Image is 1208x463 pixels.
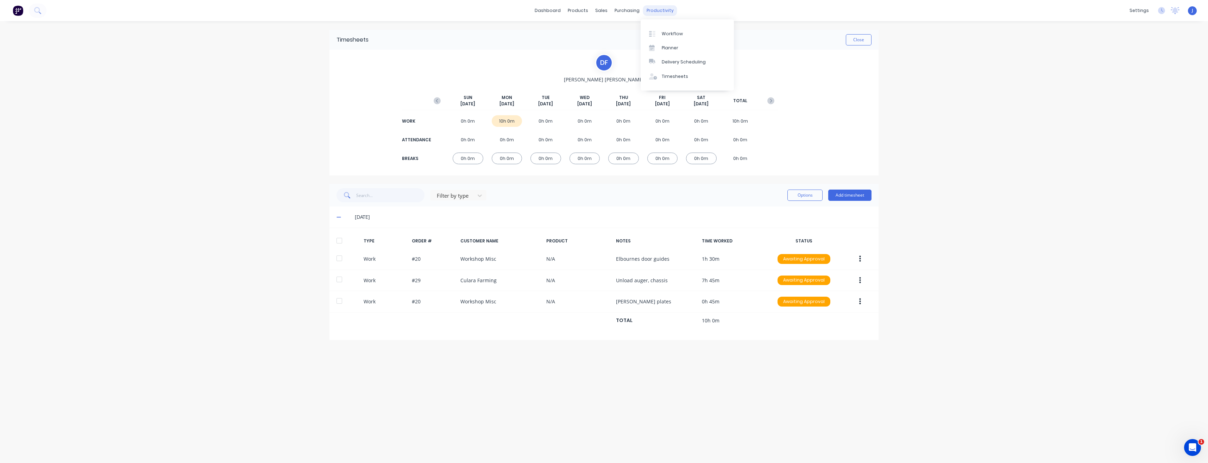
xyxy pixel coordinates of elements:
[356,188,425,202] input: Search...
[608,153,639,164] div: 0h 0m
[546,238,610,244] div: PRODUCT
[697,94,705,101] span: SAT
[453,115,483,127] div: 0h 0m
[733,98,747,104] span: TOTAL
[608,134,639,146] div: 0h 0m
[13,5,23,16] img: Factory
[846,34,872,45] button: Close
[570,153,600,164] div: 0h 0m
[592,5,611,16] div: sales
[778,276,830,285] div: Awaiting Approval
[1192,7,1193,14] span: J
[686,134,717,146] div: 0h 0m
[530,134,561,146] div: 0h 0m
[655,101,670,107] span: [DATE]
[564,5,592,16] div: products
[641,26,734,41] a: Workflow
[538,101,553,107] span: [DATE]
[686,115,717,127] div: 0h 0m
[453,153,483,164] div: 0h 0m
[1184,439,1201,456] iframe: Intercom live chat
[778,254,830,264] div: Awaiting Approval
[662,45,678,51] div: Planner
[460,101,475,107] span: [DATE]
[1198,439,1204,445] span: 1
[355,213,872,221] div: [DATE]
[577,101,592,107] span: [DATE]
[595,54,613,72] div: D F
[402,137,430,143] div: ATTENDANCE
[828,190,872,201] button: Add timesheet
[619,94,628,101] span: THU
[580,94,590,101] span: WED
[662,73,688,80] div: Timesheets
[499,101,514,107] span: [DATE]
[702,238,766,244] div: TIME WORKED
[412,238,455,244] div: ORDER #
[647,134,678,146] div: 0h 0m
[725,115,756,127] div: 10h 0m
[787,190,823,201] button: Options
[492,115,522,127] div: 10h 0m
[662,31,683,37] div: Workflow
[492,153,522,164] div: 0h 0m
[647,115,678,127] div: 0h 0m
[453,134,483,146] div: 0h 0m
[464,94,472,101] span: SUN
[530,153,561,164] div: 0h 0m
[502,94,512,101] span: MON
[564,76,644,83] span: [PERSON_NAME] [PERSON_NAME]
[647,153,678,164] div: 0h 0m
[643,5,677,16] div: productivity
[336,36,369,44] div: Timesheets
[616,238,696,244] div: NOTES
[570,115,600,127] div: 0h 0m
[460,238,541,244] div: CUSTOMER NAME
[778,297,830,307] div: Awaiting Approval
[725,153,756,164] div: 0h 0m
[641,55,734,69] a: Delivery Scheduling
[686,153,717,164] div: 0h 0m
[402,155,430,162] div: BREAKS
[570,134,600,146] div: 0h 0m
[492,134,522,146] div: 0h 0m
[616,101,631,107] span: [DATE]
[530,115,561,127] div: 0h 0m
[364,238,407,244] div: TYPE
[531,5,564,16] a: dashboard
[402,118,430,124] div: WORK
[542,94,550,101] span: TUE
[725,134,756,146] div: 0h 0m
[772,238,836,244] div: STATUS
[659,94,666,101] span: FRI
[694,101,709,107] span: [DATE]
[641,41,734,55] a: Planner
[608,115,639,127] div: 0h 0m
[611,5,643,16] div: purchasing
[1126,5,1152,16] div: settings
[641,69,734,84] a: Timesheets
[662,59,706,65] div: Delivery Scheduling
